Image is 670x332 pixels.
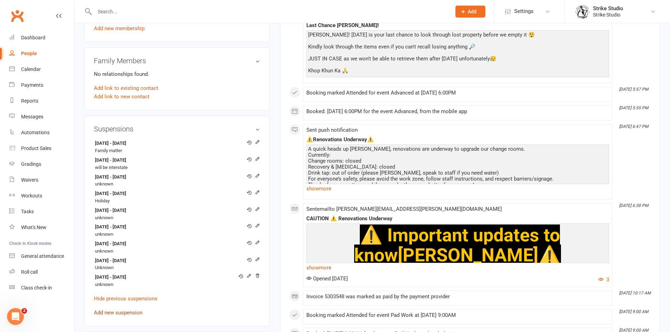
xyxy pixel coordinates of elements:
div: Tasks [21,209,34,214]
a: What's New [9,220,74,235]
div: Booking marked Attended for event Pad Work at [DATE] 9:00AM [306,312,609,318]
strong: [DATE] - [DATE] [95,257,256,265]
span: ⚠️ Important updates to know [354,224,560,266]
a: Clubworx [8,7,26,25]
div: General attendance [21,253,64,259]
p: No relationships found. [94,70,260,78]
a: Hide previous suspensions [94,295,158,302]
li: Holiday [94,188,260,206]
a: Add link to existing contact [94,84,158,92]
i: [DATE] 5:57 PM [619,87,648,92]
a: Automations [9,125,74,141]
div: Last Chance [PERSON_NAME]! [306,22,609,28]
h3: Family Members [94,57,260,65]
div: Messages [21,114,43,119]
a: Waivers [9,172,74,188]
a: Tasks [9,204,74,220]
div: Roll call [21,269,38,275]
a: Product Sales [9,141,74,156]
span: Opened [DATE] [306,275,348,282]
li: unknown [94,222,260,239]
h3: Suspensions [94,125,260,133]
input: Search... [92,7,446,17]
i: [DATE] 10:17 AM [619,291,651,295]
button: Add [455,6,485,18]
a: Add new membership [94,25,145,32]
div: Product Sales [21,145,51,151]
div: ⚠️Renovations Underway⚠️ [306,137,609,143]
strong: [DATE] - [DATE] [95,207,256,214]
i: [DATE] 5:55 PM [619,105,648,110]
i: [DATE] 6:47 PM [619,124,648,129]
span: [PERSON_NAME] [398,245,538,266]
a: Workouts [9,188,74,204]
a: show more [306,263,609,273]
li: unknown [94,172,260,189]
span: Settings [514,4,534,19]
span: ⚠️ [538,245,561,266]
a: Gradings [9,156,74,172]
div: Booked: [DATE] 6:00PM for the event Advanced, from the mobile app [306,109,609,115]
span: Sent email to [PERSON_NAME][EMAIL_ADDRESS][PERSON_NAME][DOMAIN_NAME] [306,206,502,212]
div: Reports [21,98,38,104]
i: [DATE] 6:38 PM [619,203,648,208]
li: unknown [94,239,260,256]
strong: [DATE] - [DATE] [95,223,256,231]
span: 2 [21,308,27,314]
div: People [21,51,37,56]
a: Reports [9,93,74,109]
a: Add link to new contact [94,92,149,101]
div: Workouts [21,193,42,198]
div: A quick heads up [PERSON_NAME], renovations are underway to upgrade our change rooms. Currently: ... [308,146,607,206]
a: Calendar [9,61,74,77]
div: Payments [21,82,43,88]
div: Automations [21,130,50,135]
li: Family matter [94,138,260,155]
span: Sent push notification [306,127,358,133]
strong: [DATE] - [DATE] [95,240,256,248]
img: thumb_image1723780799.png [575,5,589,19]
i: [DATE] 9:00 AM [619,309,648,314]
div: Booking marked Attended for event Advanced at [DATE] 6:00PM [306,90,609,96]
strong: [DATE] - [DATE] [95,274,256,281]
li: will be interstate [94,155,260,172]
div: Dashboard [21,35,45,40]
li: unknown [94,272,260,289]
a: Add new suspension [94,310,142,316]
a: Payments [9,77,74,93]
a: Roll call [9,264,74,280]
strong: [DATE] - [DATE] [95,140,256,147]
div: Calendar [21,66,41,72]
li: unknown [94,205,260,222]
div: Strike Studio [593,5,623,12]
span: Add [468,9,477,14]
div: What's New [21,224,46,230]
div: CAUTION ⚠️ Renovations Underway [306,216,609,222]
a: Class kiosk mode [9,280,74,296]
a: Dashboard [9,30,74,46]
iframe: Intercom live chat [7,308,24,325]
div: Invoice 5303548 was marked as paid by the payment provider [306,294,609,300]
div: Class check-in [21,285,52,291]
div: Strike Studio [593,12,623,18]
div: [PERSON_NAME]! [DATE] is your last chance to look through lost property before we empty it 😲 Kind... [308,32,607,74]
a: show more [306,184,609,194]
strong: [DATE] - [DATE] [95,157,256,164]
div: Waivers [21,177,38,183]
a: Messages [9,109,74,125]
li: Unknown [94,255,260,273]
strong: [DATE] - [DATE] [95,174,256,181]
div: Gradings [21,161,41,167]
button: 3 [598,275,609,284]
a: General attendance kiosk mode [9,248,74,264]
strong: [DATE] - [DATE] [95,190,256,197]
a: People [9,46,74,61]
